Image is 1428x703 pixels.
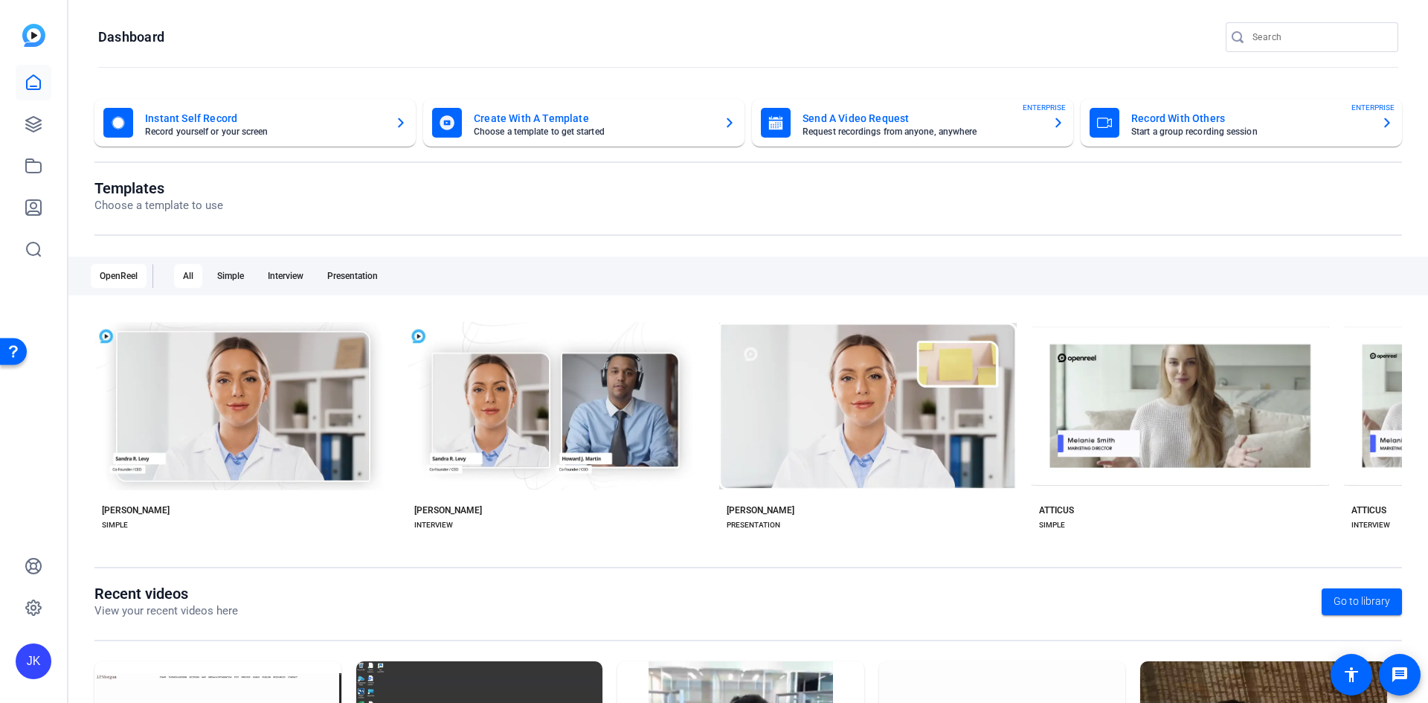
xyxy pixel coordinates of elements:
mat-icon: message [1391,666,1409,684]
mat-card-title: Send A Video Request [803,109,1041,127]
button: Record With OthersStart a group recording sessionENTERPRISE [1081,99,1402,147]
div: ATTICUS [1039,504,1074,516]
span: Go to library [1334,594,1390,609]
button: Send A Video RequestRequest recordings from anyone, anywhereENTERPRISE [752,99,1073,147]
div: Presentation [318,264,387,288]
span: ENTERPRISE [1351,102,1395,113]
mat-card-title: Instant Self Record [145,109,383,127]
input: Search [1252,28,1386,46]
mat-card-subtitle: Record yourself or your screen [145,127,383,136]
a: Go to library [1322,588,1402,615]
mat-card-title: Record With Others [1131,109,1369,127]
mat-card-subtitle: Start a group recording session [1131,127,1369,136]
h1: Dashboard [98,28,164,46]
div: [PERSON_NAME] [727,504,794,516]
p: View your recent videos here [94,603,238,620]
div: OpenReel [91,264,147,288]
div: JK [16,643,51,679]
h1: Templates [94,179,223,197]
p: Choose a template to use [94,197,223,214]
div: [PERSON_NAME] [102,504,170,516]
div: [PERSON_NAME] [414,504,482,516]
div: All [174,264,202,288]
span: ENTERPRISE [1023,102,1066,113]
mat-icon: accessibility [1342,666,1360,684]
div: INTERVIEW [414,519,453,531]
button: Instant Self RecordRecord yourself or your screen [94,99,416,147]
h1: Recent videos [94,585,238,603]
button: Create With A TemplateChoose a template to get started [423,99,744,147]
div: INTERVIEW [1351,519,1390,531]
div: Simple [208,264,253,288]
mat-card-subtitle: Request recordings from anyone, anywhere [803,127,1041,136]
mat-card-subtitle: Choose a template to get started [474,127,712,136]
div: Interview [259,264,312,288]
div: SIMPLE [102,519,128,531]
div: PRESENTATION [727,519,780,531]
div: SIMPLE [1039,519,1065,531]
mat-card-title: Create With A Template [474,109,712,127]
div: ATTICUS [1351,504,1386,516]
img: blue-gradient.svg [22,24,45,47]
